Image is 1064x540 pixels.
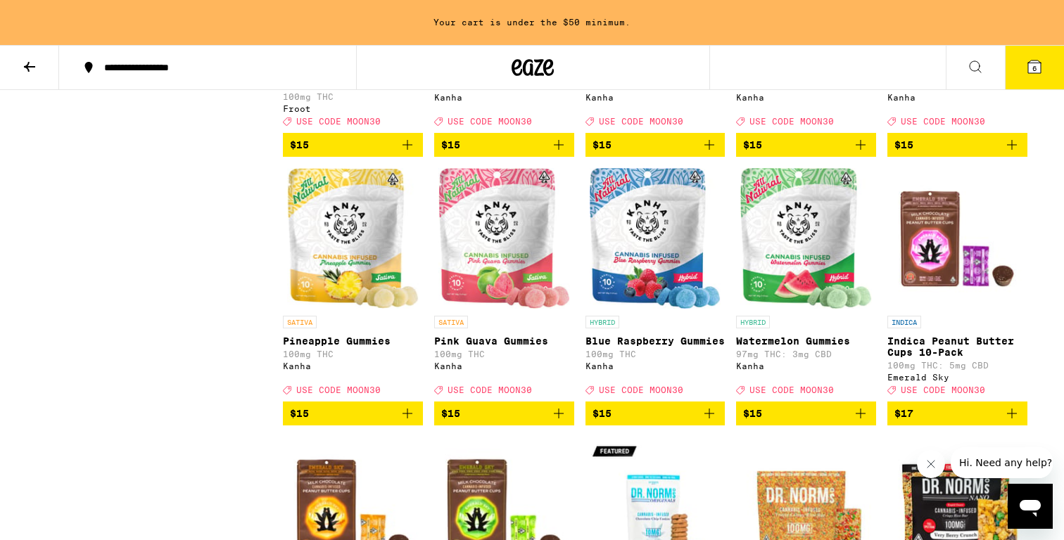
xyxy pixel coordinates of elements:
p: SATIVA [434,316,468,328]
p: INDICA [887,316,921,328]
iframe: Button to launch messaging window [1008,484,1053,529]
span: $15 [743,408,762,419]
span: $15 [441,408,460,419]
p: HYBRID [736,316,770,328]
iframe: Close message [917,450,945,478]
p: 100mg THC: 5mg CBD [887,361,1027,370]
p: Pink Guava Gummies [434,335,574,347]
iframe: Message from company [951,447,1053,478]
button: Add to bag [283,401,423,425]
button: Add to bag [887,133,1027,157]
p: 97mg THC: 3mg CBD [736,349,876,359]
p: Pineapple Gummies [283,335,423,347]
div: Kanha [887,93,1027,102]
button: Add to bag [283,133,423,157]
button: Add to bag [736,133,876,157]
p: SATIVA [283,316,317,328]
p: 100mg THC [283,92,423,101]
div: Froot [283,104,423,113]
span: $17 [894,408,913,419]
div: Kanha [283,361,423,371]
div: Emerald Sky [887,373,1027,382]
img: Kanha - Pineapple Gummies [287,168,419,309]
img: Kanha - Watermelon Gummies [740,168,872,309]
p: 100mg THC [283,349,423,359]
span: 6 [1032,64,1037,72]
p: HYBRID [585,316,619,328]
p: Blue Raspberry Gummies [585,335,726,347]
a: Open page for Indica Peanut Butter Cups 10-Pack from Emerald Sky [887,168,1027,401]
button: Add to bag [585,133,726,157]
span: $15 [593,408,612,419]
p: Watermelon Gummies [736,335,876,347]
span: USE CODE MOON30 [296,117,381,126]
p: Indica Peanut Butter Cups 10-Pack [887,335,1027,358]
button: Add to bag [434,133,574,157]
a: Open page for Watermelon Gummies from Kanha [736,168,876,401]
span: USE CODE MOON30 [296,385,381,394]
p: 100mg THC [434,349,574,359]
img: Kanha - Pink Guava Gummies [438,168,570,309]
div: Kanha [434,361,574,371]
div: Kanha [585,93,726,102]
button: Add to bag [585,401,726,425]
span: USE CODE MOON30 [599,385,683,394]
span: $15 [290,408,309,419]
a: Open page for Blue Raspberry Gummies from Kanha [585,168,726,401]
span: USE CODE MOON30 [901,385,985,394]
button: Add to bag [736,401,876,425]
span: USE CODE MOON30 [749,385,834,394]
span: USE CODE MOON30 [901,117,985,126]
span: $15 [593,139,612,150]
button: Add to bag [887,401,1027,425]
button: 6 [1005,46,1064,89]
div: Kanha [736,93,876,102]
p: 100mg THC [585,349,726,359]
span: USE CODE MOON30 [599,117,683,126]
span: USE CODE MOON30 [749,117,834,126]
button: Add to bag [434,401,574,425]
div: Kanha [585,361,726,371]
span: USE CODE MOON30 [448,385,532,394]
img: Kanha - Blue Raspberry Gummies [590,168,721,309]
div: Kanha [736,361,876,371]
img: Emerald Sky - Indica Peanut Butter Cups 10-Pack [887,168,1027,309]
span: $15 [290,139,309,150]
span: $15 [441,139,460,150]
span: $15 [743,139,762,150]
a: Open page for Pink Guava Gummies from Kanha [434,168,574,401]
div: Kanha [434,93,574,102]
span: USE CODE MOON30 [448,117,532,126]
a: Open page for Pineapple Gummies from Kanha [283,168,423,401]
span: $15 [894,139,913,150]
